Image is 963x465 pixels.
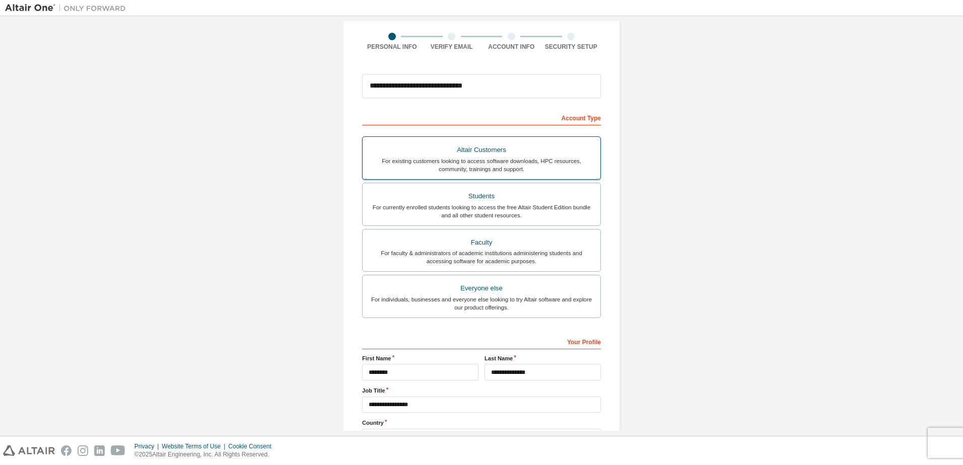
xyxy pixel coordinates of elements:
img: instagram.svg [78,445,88,456]
label: First Name [362,354,478,362]
div: Privacy [134,442,162,450]
div: Cookie Consent [228,442,277,450]
div: Account Info [481,43,541,51]
p: © 2025 Altair Engineering, Inc. All Rights Reserved. [134,450,278,459]
label: Job Title [362,386,601,395]
div: Personal Info [362,43,422,51]
label: Country [362,419,601,427]
label: Last Name [485,354,601,362]
div: Faculty [369,236,594,250]
div: Website Terms of Use [162,442,228,450]
div: For individuals, businesses and everyone else looking to try Altair software and explore our prod... [369,295,594,312]
div: For faculty & administrators of academic institutions administering students and accessing softwa... [369,249,594,265]
div: Account Type [362,109,601,125]
img: linkedin.svg [94,445,105,456]
div: Students [369,189,594,203]
div: Everyone else [369,281,594,295]
img: youtube.svg [111,445,125,456]
img: facebook.svg [61,445,72,456]
div: For currently enrolled students looking to access the free Altair Student Edition bundle and all ... [369,203,594,219]
img: Altair One [5,3,131,13]
div: Verify Email [422,43,482,51]
img: altair_logo.svg [3,445,55,456]
div: For existing customers looking to access software downloads, HPC resources, community, trainings ... [369,157,594,173]
div: Your Profile [362,333,601,349]
div: Altair Customers [369,143,594,157]
div: Security Setup [541,43,601,51]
